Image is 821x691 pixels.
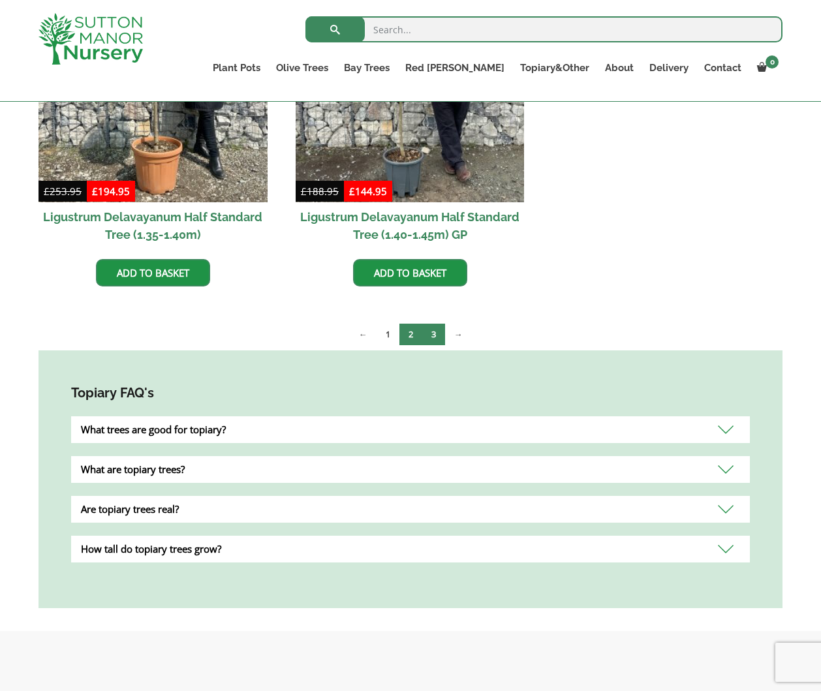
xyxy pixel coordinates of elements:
[766,55,779,69] span: 0
[301,185,307,198] span: £
[39,323,782,350] nav: Product Pagination
[445,324,472,345] a: →
[350,324,377,345] a: ←
[642,59,696,77] a: Delivery
[305,16,782,42] input: Search...
[336,59,397,77] a: Bay Trees
[422,324,445,345] a: Page 3
[71,383,750,403] h4: Topiary FAQ's
[44,185,50,198] span: £
[296,202,525,249] h2: Ligustrum Delavayanum Half Standard Tree (1.40-1.45m) GP
[92,185,130,198] bdi: 194.95
[205,59,268,77] a: Plant Pots
[349,185,387,198] bdi: 144.95
[377,324,399,345] a: Page 1
[71,416,750,443] div: What trees are good for topiary?
[71,536,750,562] div: How tall do topiary trees grow?
[399,324,422,345] span: Page 2
[39,13,143,65] img: logo
[301,185,339,198] bdi: 188.95
[71,496,750,523] div: Are topiary trees real?
[749,59,782,77] a: 0
[349,185,355,198] span: £
[268,59,336,77] a: Olive Trees
[44,185,82,198] bdi: 253.95
[353,259,467,286] a: Add to basket: “Ligustrum Delavayanum Half Standard Tree (1.40-1.45m) GP”
[512,59,597,77] a: Topiary&Other
[96,259,210,286] a: Add to basket: “Ligustrum Delavayanum Half Standard Tree (1.35-1.40m)”
[39,202,268,249] h2: Ligustrum Delavayanum Half Standard Tree (1.35-1.40m)
[71,456,750,483] div: What are topiary trees?
[397,59,512,77] a: Red [PERSON_NAME]
[597,59,642,77] a: About
[92,185,98,198] span: £
[696,59,749,77] a: Contact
